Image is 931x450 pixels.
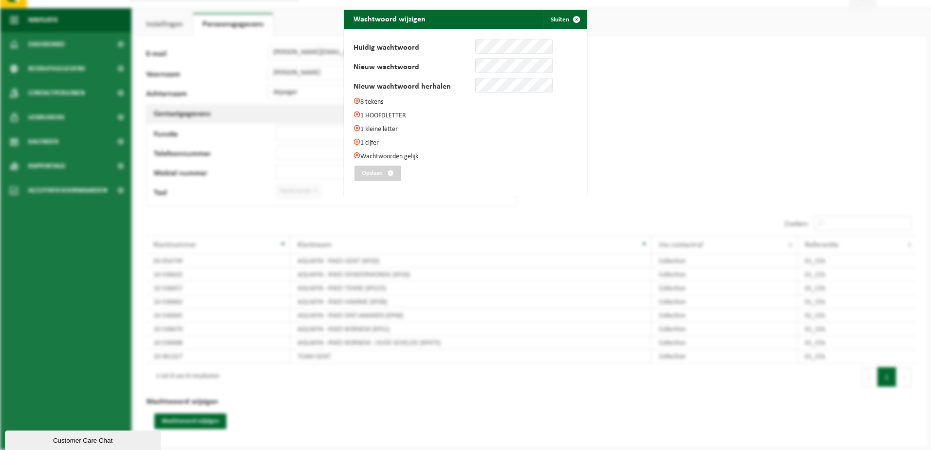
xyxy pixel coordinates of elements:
[354,111,577,120] p: 1 HOOFDLETTER
[354,44,475,54] label: Huidig wachtwoord
[5,429,163,450] iframe: chat widget
[354,63,475,73] label: Nieuw wachtwoord
[354,152,577,161] p: Wachtwoorden gelijk
[354,138,577,147] p: 1 cijfer
[354,125,577,133] p: 1 kleine letter
[543,10,586,29] button: Sluiten
[354,166,401,181] button: Opslaan
[354,83,475,93] label: Nieuw wachtwoord herhalen
[354,97,577,106] p: 8 tekens
[344,10,435,28] h2: Wachtwoord wijzigen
